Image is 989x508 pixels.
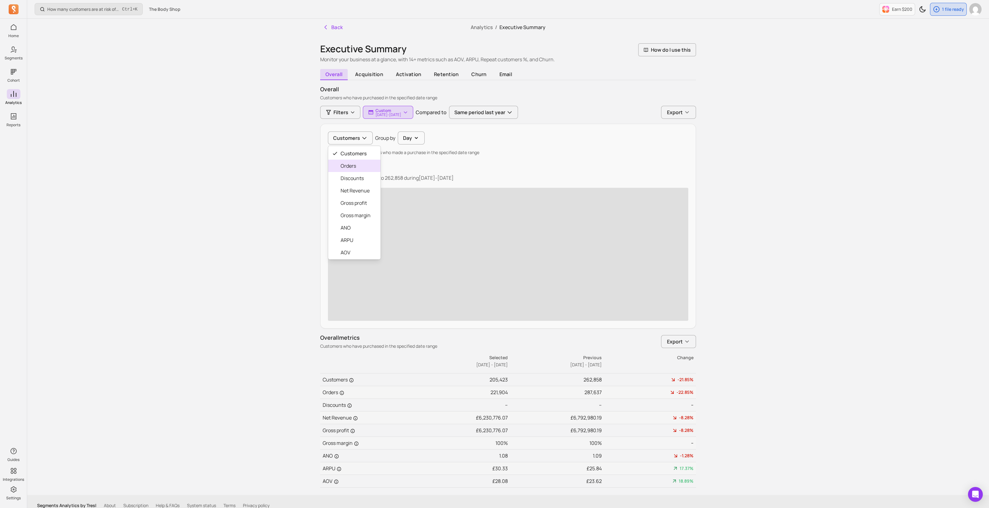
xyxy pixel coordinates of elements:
button: Customers [328,131,373,144]
span: ANO [341,224,371,231]
span: Gross profit [341,199,371,207]
span: ARPU [341,236,371,244]
span: Orders [341,162,371,170]
span: Net Revenue [341,187,371,194]
span: AOV [341,249,371,256]
span: Discounts [341,174,371,182]
span: Gross margin [341,212,371,219]
span: Customers [341,150,371,157]
div: Open Intercom Messenger [968,487,983,502]
div: Customers [328,146,381,260]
